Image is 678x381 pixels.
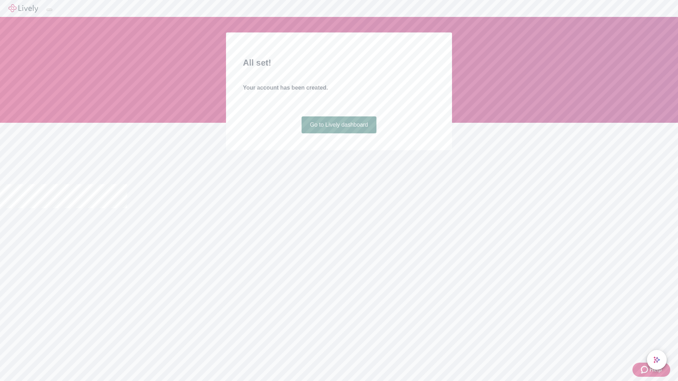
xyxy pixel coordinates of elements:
[632,363,670,377] button: Zendesk support iconHelp
[8,4,38,13] img: Lively
[243,56,435,69] h2: All set!
[647,350,667,370] button: chat
[653,356,660,363] svg: Lively AI Assistant
[641,365,649,374] svg: Zendesk support icon
[243,84,435,92] h4: Your account has been created.
[302,116,377,133] a: Go to Lively dashboard
[47,9,52,11] button: Log out
[649,365,662,374] span: Help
